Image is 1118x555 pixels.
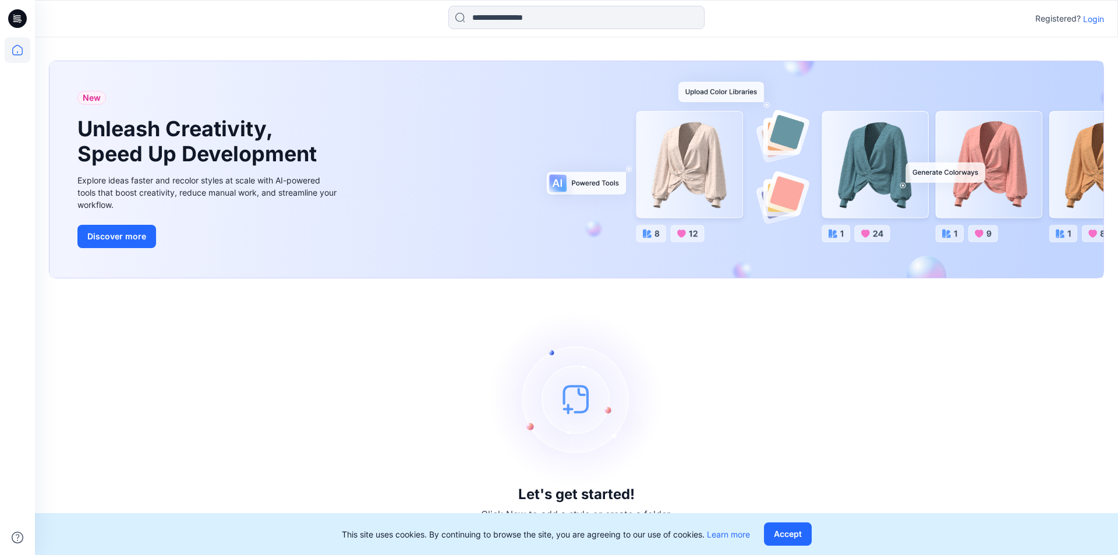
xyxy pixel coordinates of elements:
button: Discover more [77,225,156,248]
button: Accept [764,522,812,546]
div: Explore ideas faster and recolor styles at scale with AI-powered tools that boost creativity, red... [77,174,339,211]
p: Registered? [1035,12,1081,26]
p: This site uses cookies. By continuing to browse the site, you are agreeing to our use of cookies. [342,528,750,540]
p: Login [1083,13,1104,25]
h3: Let's get started! [518,486,635,503]
span: New [83,91,101,105]
p: Click New to add a style or create a folder. [481,507,672,521]
h1: Unleash Creativity, Speed Up Development [77,116,322,167]
a: Learn more [707,529,750,539]
img: empty-state-image.svg [489,312,664,486]
a: Discover more [77,225,339,248]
